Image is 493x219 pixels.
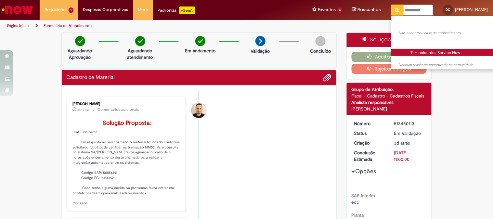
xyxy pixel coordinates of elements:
[394,149,424,162] div: [DATE] 11:00:00
[394,140,410,146] span: 3d atrás
[45,6,67,13] span: Requisições
[394,140,424,146] div: 26/08/2025 17:56:02
[352,64,427,74] button: Rejeitar Solução
[394,140,410,146] time: 26/08/2025 17:56:02
[98,107,139,112] small: Comentários adicionais
[138,6,148,13] span: More
[349,149,389,162] dt: Conclusão Estimada
[349,120,389,127] dt: Número
[318,6,336,13] span: Favoritos
[352,99,427,106] div: Analista responsável:
[352,7,381,13] a: Rascunhos
[323,73,331,82] button: Adicionar anexos
[352,212,364,218] b: Planta
[255,36,266,46] img: arrow-next.png
[191,103,206,118] div: Arnaldo Jose Vieira De Melo
[455,7,488,12] span: [PERSON_NAME]
[83,6,128,13] span: Despesas Corporativas
[352,52,427,62] button: Aceitar solução
[135,36,145,46] img: check-circle-green.png
[411,50,461,55] span: TI » Incidentes Service Now
[394,130,424,136] div: Em Validação
[73,120,181,206] p: Olá! Tudo bem? Em resposta ao seu chamado o material foi criado conforme solicitado. Você pode ve...
[347,33,432,47] div: Solução Proposta
[75,36,85,46] img: check-circle-green.png
[352,106,427,112] div: [PERSON_NAME]
[179,6,195,14] p: +GenAi
[7,23,30,28] a: Página inicial
[392,56,418,62] b: Comunidade
[392,24,406,30] b: Artigos
[195,36,205,46] img: check-circle-green.png
[67,75,115,81] h2: Cadastro de Material Histórico de tíquete
[78,108,90,112] span: 24h atrás
[103,119,151,127] b: Solução Proposta:
[349,140,389,146] dt: Criação
[349,130,389,136] dt: Status
[394,120,424,127] div: R13450113
[185,47,215,54] p: Em andamento
[78,108,90,112] time: 28/08/2025 15:29:22
[352,199,359,205] span: ecc
[446,7,450,12] span: DC
[44,23,92,28] a: Formulário de Atendimento
[251,48,270,54] p: Validação
[352,93,427,99] div: Fiscal - Cadastro - Cadastros Fiscais
[316,36,326,46] img: img-circle-grey.png
[391,5,404,16] button: Pesquisar
[64,47,96,60] p: Aguardando Aprovação
[69,7,73,13] span: 1
[1,3,34,16] img: ServiceNow
[337,7,343,13] span: 4
[352,193,375,199] b: SAP Interim
[5,20,324,32] ul: Trilhas de página
[358,6,381,13] span: Rascunhos
[392,43,410,48] b: Catálogo
[124,47,156,60] p: Aguardando atendimento
[392,18,430,24] b: Reportar problema
[352,86,427,93] div: Grupo de Atribuição:
[73,102,181,106] div: [PERSON_NAME]
[310,48,331,54] p: Concluído
[158,6,195,14] div: Padroniza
